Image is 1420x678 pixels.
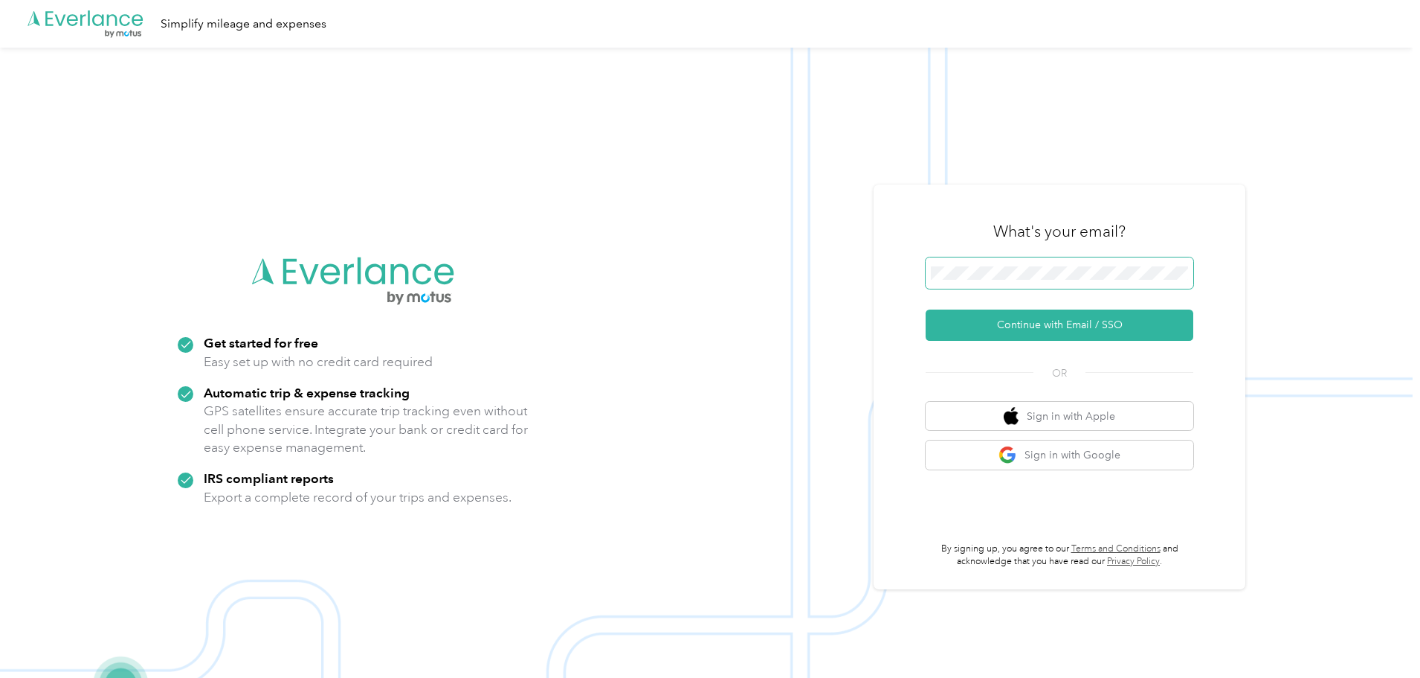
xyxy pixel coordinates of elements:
[926,402,1193,431] button: apple logoSign in with Apple
[926,543,1193,569] p: By signing up, you agree to our and acknowledge that you have read our .
[204,335,318,351] strong: Get started for free
[204,402,529,457] p: GPS satellites ensure accurate trip tracking even without cell phone service. Integrate your bank...
[204,385,410,400] strong: Automatic trip & expense tracking
[204,470,334,486] strong: IRS compliant reports
[161,15,326,33] div: Simplify mileage and expenses
[926,441,1193,470] button: google logoSign in with Google
[204,488,511,507] p: Export a complete record of your trips and expenses.
[1107,556,1160,567] a: Privacy Policy
[998,446,1017,464] img: google logo
[1033,365,1085,381] span: OR
[926,310,1193,341] button: Continue with Email / SSO
[204,353,433,371] p: Easy set up with no credit card required
[993,221,1126,242] h3: What's your email?
[1071,543,1161,554] a: Terms and Conditions
[1004,407,1019,426] img: apple logo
